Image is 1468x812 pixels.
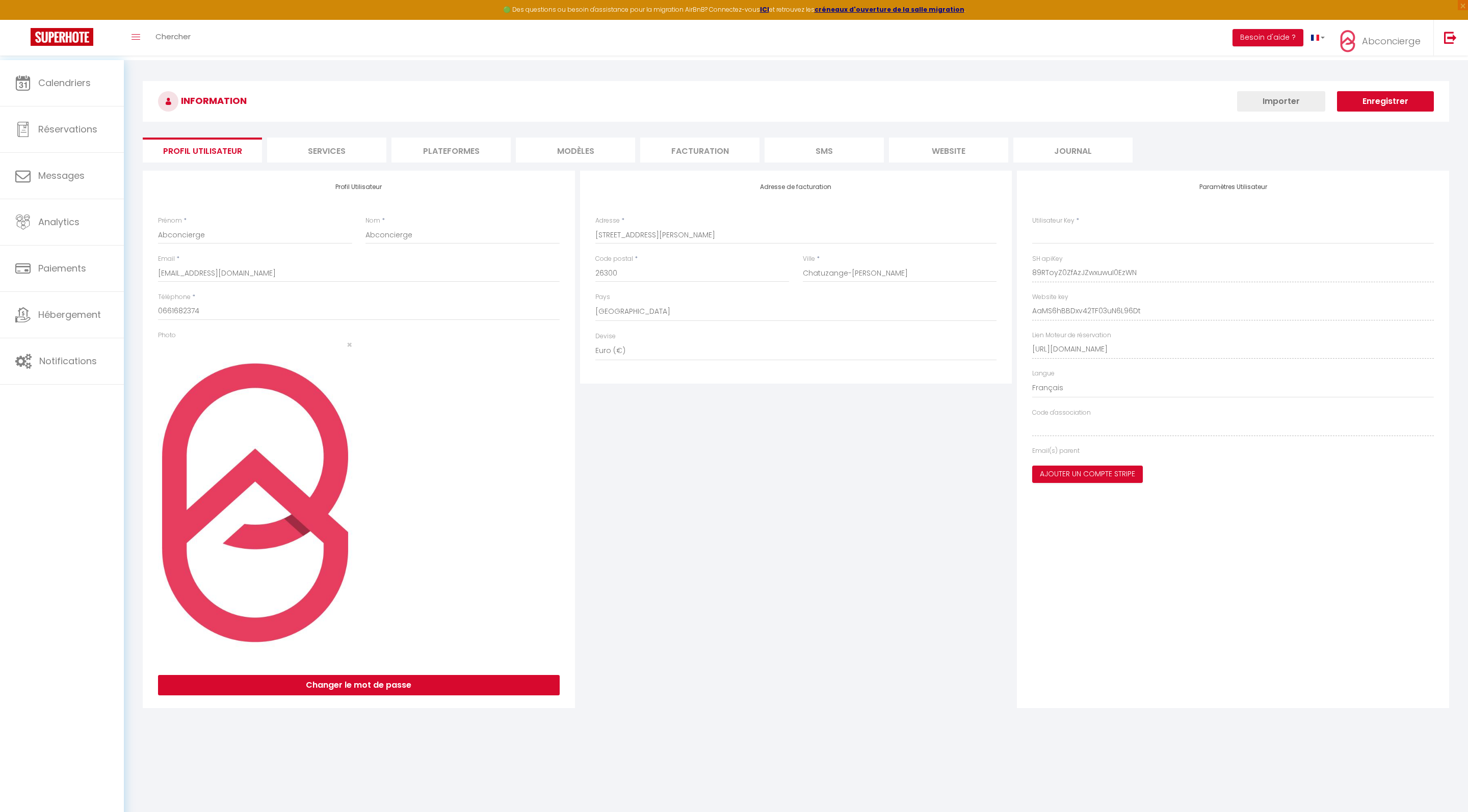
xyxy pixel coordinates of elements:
[158,183,560,191] h4: Profil Utilisateur
[38,308,101,321] span: Hébergement
[815,5,964,14] a: créneaux d'ouverture de la salle migration
[1013,138,1133,163] li: Journal
[889,138,1008,163] li: website
[365,216,380,226] label: Nom
[158,675,560,695] button: Changer le mot de passe
[595,292,610,302] label: Pays
[1032,369,1055,378] label: Langue
[347,338,352,351] span: ×
[760,5,769,14] a: ICI
[1032,466,1143,483] button: Ajouter un compte Stripe
[803,254,815,264] label: Ville
[1032,183,1434,191] h4: Paramètres Utilisateur
[1362,35,1421,47] span: Abconcierge
[1032,446,1080,456] label: Email(s) parent
[595,254,633,264] label: Code postal
[31,28,93,46] img: Super Booking
[143,81,1449,122] h3: INFORMATION
[1032,254,1063,264] label: SH apiKey
[158,254,175,264] label: Email
[38,169,85,182] span: Messages
[143,138,262,163] li: Profil Utilisateur
[38,76,91,89] span: Calendriers
[1332,20,1433,56] a: ... Abconcierge
[158,292,191,302] label: Téléphone
[38,123,97,136] span: Réservations
[38,215,80,228] span: Analytics
[595,332,616,341] label: Devise
[1444,31,1457,44] img: logout
[158,216,182,226] label: Prénom
[38,262,86,275] span: Paiements
[1032,408,1091,418] label: Code d'association
[39,355,97,367] span: Notifications
[1340,29,1355,53] img: ...
[267,138,386,163] li: Services
[516,138,635,163] li: MODÈLES
[158,349,352,660] img: 16963315255908.jpg
[765,138,884,163] li: SMS
[148,20,198,56] a: Chercher
[8,4,39,35] button: Ouvrir le widget de chat LiveChat
[1337,91,1434,112] button: Enregistrer
[1032,331,1111,340] label: Lien Moteur de réservation
[595,183,997,191] h4: Adresse de facturation
[391,138,511,163] li: Plateformes
[640,138,759,163] li: Facturation
[155,31,191,42] span: Chercher
[1032,292,1068,302] label: Website key
[1237,91,1325,112] button: Importer
[595,216,620,226] label: Adresse
[1233,29,1303,46] button: Besoin d'aide ?
[347,340,352,349] button: Close
[158,331,176,340] label: Photo
[1032,216,1074,226] label: Utilisateur Key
